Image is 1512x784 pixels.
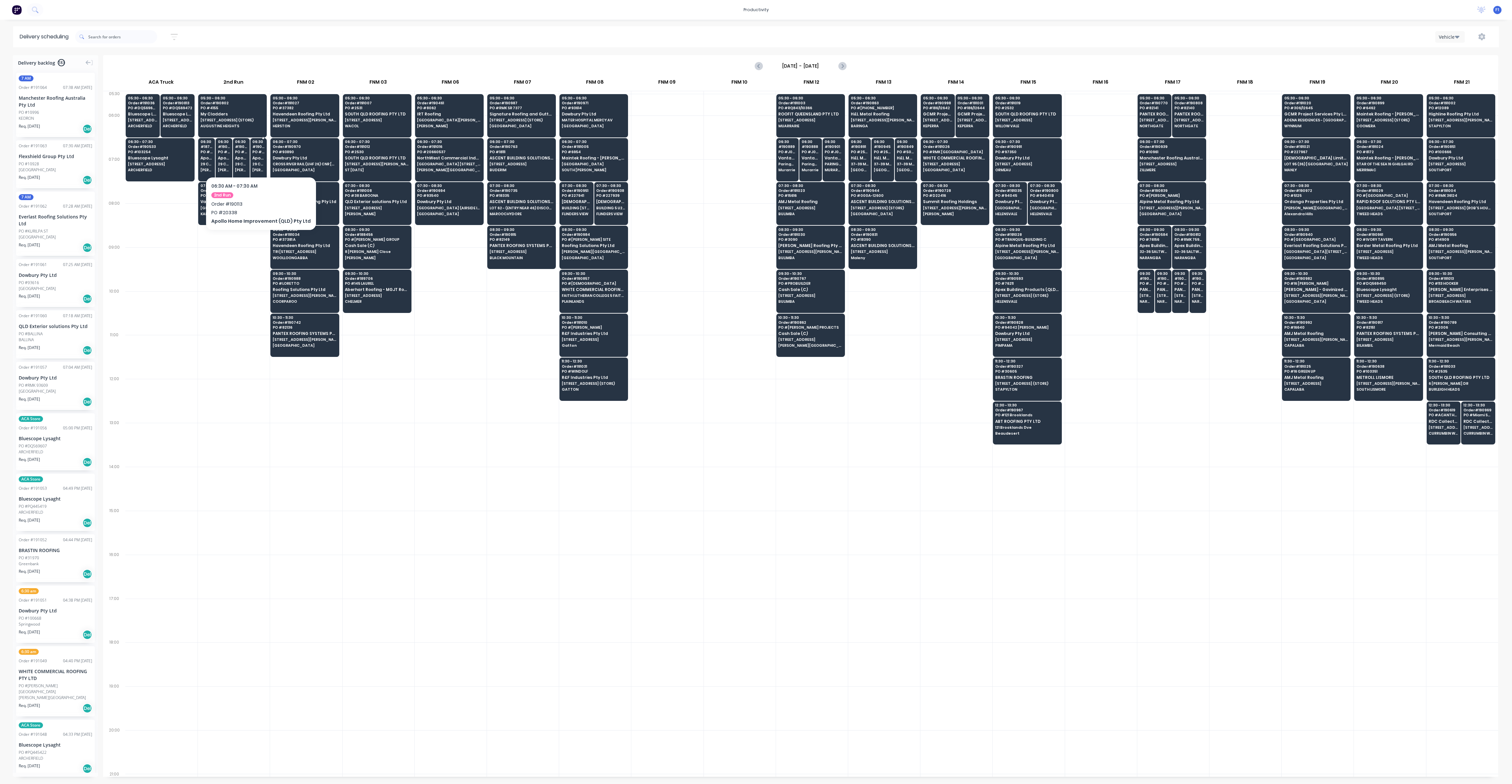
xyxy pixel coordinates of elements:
[1429,140,1492,144] span: 06:30 - 07:30
[417,118,481,122] span: [GEOGRAPHIC_DATA][PERSON_NAME]
[851,162,869,166] span: 37-39 MORETON PARADE
[897,156,915,160] span: H&L Metal Roofing
[596,184,626,188] span: 07:30 - 08:30
[235,145,247,149] span: # 190117
[995,106,1059,110] span: PO # 2532
[897,140,915,144] span: 06:30
[103,155,125,199] div: 07:00
[1429,150,1492,154] span: PO # 100666
[273,124,336,128] span: HERSTON
[252,156,264,160] span: Apollo Home Improvement (QLD) Pty Ltd
[631,76,703,91] div: FNM 09
[1429,168,1492,172] span: SOUTHPORT
[235,140,247,144] span: 06:30
[417,112,481,116] span: IRT Roofing
[252,145,264,149] span: # 190113
[1356,145,1420,149] span: Order # 191024
[1284,140,1348,144] span: 06:30 - 07:30
[235,156,247,160] span: Apollo Home Improvement (QLD) Pty Ltd
[19,175,40,180] span: Req. [DATE]
[802,145,820,149] span: # 190888
[345,145,409,149] span: Order # 191012
[995,118,1059,122] span: [STREET_ADDRESS]
[58,59,65,66] span: 183
[923,106,953,110] span: PO # 186/12642
[874,162,892,166] span: 37-39 MORETON PARADE
[1140,184,1203,188] span: 07:30 - 08:30
[995,96,1059,100] span: 05:30 - 06:30
[851,150,869,154] span: PO # 25-578HC-4A
[778,96,842,100] span: 05:30 - 06:30
[995,140,1059,144] span: 06:30 - 07:30
[200,184,264,188] span: 07:30 - 08:30
[1140,156,1203,160] span: Manchester Roofing Australia Pty Ltd
[874,145,892,149] span: # 190945
[487,76,558,91] div: FNM 07
[957,96,987,100] span: 05:30 - 06:30
[923,168,987,172] span: [GEOGRAPHIC_DATA]
[1284,118,1348,122] span: ADENA RESIDENCES - [GEOGRAPHIC_DATA]
[128,168,192,172] span: ARCHERFIELD
[273,140,336,144] span: 06:30 - 07:30
[200,140,213,144] span: 06:30
[957,106,987,110] span: PO # 186/12644
[1356,124,1420,128] span: COOMERA
[562,124,625,128] span: [GEOGRAPHIC_DATA]
[273,112,336,116] span: Havendeen Roofing Pty Ltd
[218,162,230,166] span: 29 CORYMBIA PL (STORE)
[163,106,192,110] span: PO # DQ569472
[1429,106,1492,110] span: PO # 12089
[200,101,264,105] span: Order # 190802
[200,156,213,160] span: Apollo Home Improvement (QLD) Pty Ltd
[273,106,336,110] span: PO # 37382
[88,30,157,43] input: Search for orders
[345,106,409,110] span: PO # 2531
[1284,101,1348,105] span: Order # 191020
[1356,150,1420,154] span: PO # 8172
[417,145,481,149] span: Order # 191016
[19,161,39,167] div: PO #10928
[1140,162,1203,166] span: [STREET_ADDRESS]
[273,184,336,188] span: 07:30 - 08:30
[923,140,987,144] span: 06:30 - 07:30
[1174,112,1204,116] span: PANTEX ROOFING SYSTEMS PTY LTD
[851,168,869,172] span: [GEOGRAPHIC_DATA]
[1429,101,1492,105] span: Order # 191002
[562,162,625,166] span: [GEOGRAPHIC_DATA]
[82,175,92,185] div: Del
[490,112,553,116] span: Signature Roofing and Guttering - DJW Constructions Pty Ltd
[235,162,247,166] span: 29 CORYMBIA PL (STORE)
[200,96,264,100] span: 05:30 - 06:30
[1174,106,1204,110] span: PO # 82140
[128,156,192,160] span: Bluescope Lysaght
[200,162,213,166] span: 29 CORYMBIA PL (STORE)
[198,76,269,91] div: 2nd Run
[128,145,192,149] span: Order # 190533
[490,168,553,172] span: BUDERIM
[778,112,842,116] span: ROOFIT QUEENSLAND PTY LTD
[1356,156,1420,160] span: Maintek Roofing - [PERSON_NAME]
[200,145,213,149] span: # 187947
[1140,150,1203,154] span: PO # 10961
[562,156,625,160] span: Maintek Roofing - [PERSON_NAME]
[490,96,553,100] span: 05:30 - 06:30
[1174,118,1204,122] span: [STREET_ADDRESS]
[128,106,157,110] span: PO # DQ569604
[1140,96,1169,100] span: 05:30 - 06:30
[851,112,914,116] span: H&L Metal Roofing
[1284,124,1348,128] span: WYNNUM
[163,101,192,105] span: Order # 190813
[63,143,92,149] div: 07:30 AM [DATE]
[995,112,1059,116] span: SOUTH QLD ROOFING PTY LTD
[128,124,157,128] span: ARCHERFIELD
[19,75,33,81] span: 7 AM
[345,162,409,166] span: [STREET_ADDRESS][PERSON_NAME]
[851,140,869,144] span: 06:30
[995,150,1059,154] span: PO # 97350
[1356,168,1420,172] span: MERRIMAC
[851,101,914,105] span: Order # 190863
[923,162,987,166] span: [STREET_ADDRESS]
[851,124,914,128] span: BARINGA
[128,96,157,100] span: 05:30 - 06:30
[562,184,591,188] span: 07:30 - 08:30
